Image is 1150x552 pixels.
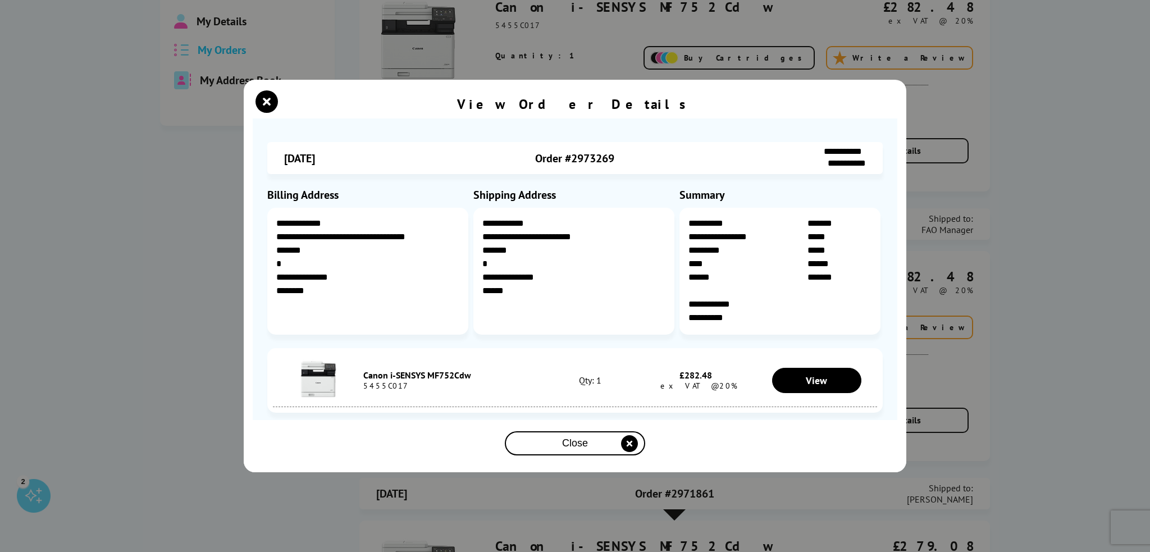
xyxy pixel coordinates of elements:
div: Canon i-SENSYS MF752Cdw [363,369,545,381]
span: ex VAT @20% [655,381,737,391]
a: View [772,368,862,393]
div: Shipping Address [473,188,677,202]
div: Qty: 1 [545,375,635,386]
span: Order #2973269 [535,151,614,166]
div: Summary [679,188,883,202]
div: Billing Address [267,188,471,202]
span: View [806,374,827,387]
span: £282.48 [679,369,712,381]
div: View Order Details [457,95,693,113]
button: close modal [505,431,645,455]
button: close modal [258,93,275,110]
img: Canon i-SENSYS MF752Cdw [299,359,338,399]
div: 5455C017 [363,381,545,391]
span: [DATE] [284,151,315,166]
span: Close [562,437,588,449]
